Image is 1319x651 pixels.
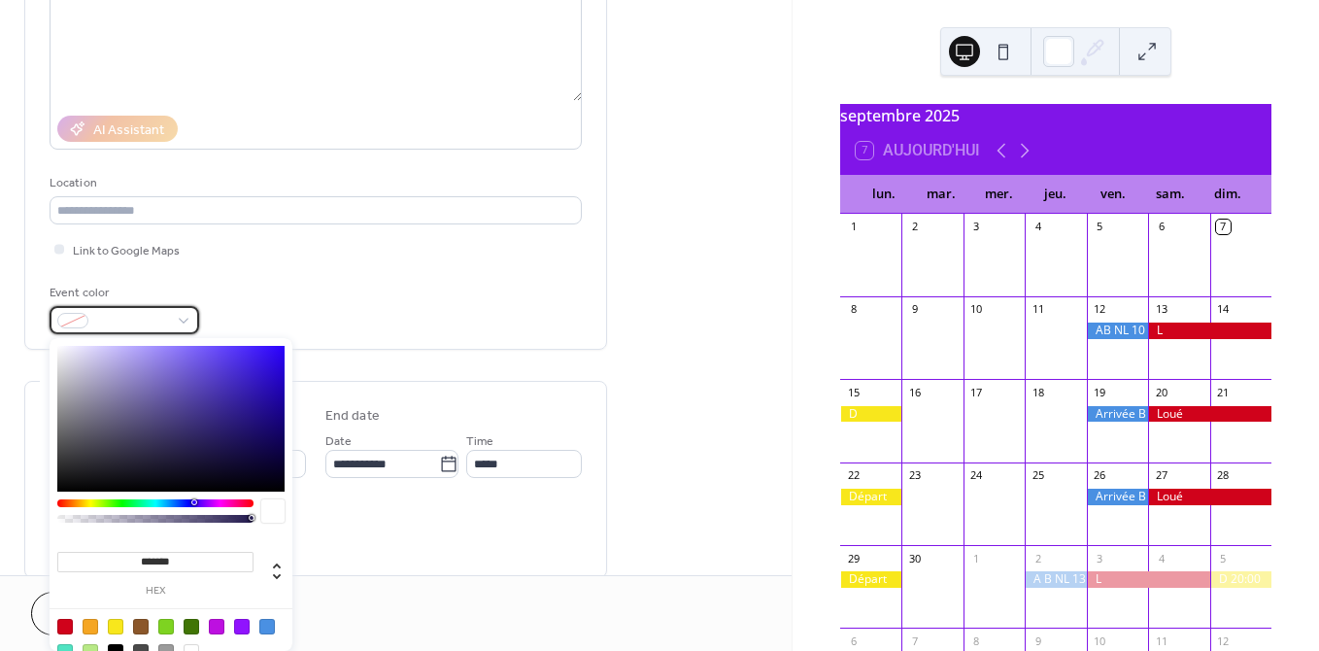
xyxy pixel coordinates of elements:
[1031,634,1045,648] div: 9
[1154,634,1168,648] div: 11
[31,592,151,635] button: Cancel
[1154,385,1168,399] div: 20
[1093,551,1107,565] div: 3
[907,468,922,483] div: 23
[158,619,174,634] div: #7ED321
[133,619,149,634] div: #8B572A
[57,586,254,597] label: hex
[325,406,380,427] div: End date
[846,385,861,399] div: 15
[1031,385,1045,399] div: 18
[907,220,922,234] div: 2
[234,619,250,634] div: #9013FE
[840,571,901,588] div: Départ
[1216,385,1231,399] div: 21
[1199,175,1256,214] div: dim.
[1087,571,1210,588] div: L
[1216,468,1231,483] div: 28
[969,634,984,648] div: 8
[1025,571,1086,588] div: A B NL 13
[1154,302,1168,317] div: 13
[1087,489,1148,505] div: Arrivée B NL 11
[1154,220,1168,234] div: 6
[1210,571,1271,588] div: D 20:00
[1216,220,1231,234] div: 7
[907,302,922,317] div: 9
[50,283,195,303] div: Event color
[184,619,199,634] div: #417505
[840,104,1271,127] div: septembre 2025
[73,241,180,261] span: Link to Google Maps
[1084,175,1141,214] div: ven.
[1148,323,1271,339] div: L
[259,619,275,634] div: #4A90E2
[1216,634,1231,648] div: 12
[57,619,73,634] div: #D0021B
[1031,220,1045,234] div: 4
[1027,175,1084,214] div: jeu.
[83,619,98,634] div: #F5A623
[970,175,1028,214] div: mer.
[913,175,970,214] div: mar.
[108,619,123,634] div: #F8E71C
[846,220,861,234] div: 1
[846,551,861,565] div: 29
[1154,468,1168,483] div: 27
[1031,302,1045,317] div: 11
[969,385,984,399] div: 17
[1154,551,1168,565] div: 4
[969,468,984,483] div: 24
[1031,468,1045,483] div: 25
[1093,634,1107,648] div: 10
[1093,220,1107,234] div: 5
[1216,551,1231,565] div: 5
[1093,302,1107,317] div: 12
[1093,468,1107,483] div: 26
[846,302,861,317] div: 8
[325,431,352,452] span: Date
[969,302,984,317] div: 10
[1087,406,1148,423] div: Arrivée B NL 12
[840,489,901,505] div: Départ
[50,173,578,193] div: Location
[907,551,922,565] div: 30
[969,551,984,565] div: 1
[846,468,861,483] div: 22
[907,385,922,399] div: 16
[840,406,901,423] div: D
[1148,489,1271,505] div: Loué
[1087,323,1148,339] div: AB NL 10
[856,175,913,214] div: lun.
[1216,302,1231,317] div: 14
[1093,385,1107,399] div: 19
[907,634,922,648] div: 7
[1031,551,1045,565] div: 2
[1148,406,1271,423] div: Loué
[209,619,224,634] div: #BD10E0
[1141,175,1199,214] div: sam.
[466,431,493,452] span: Time
[846,634,861,648] div: 6
[969,220,984,234] div: 3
